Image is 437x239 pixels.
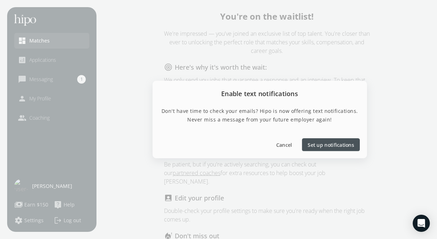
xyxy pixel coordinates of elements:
h2: Enable text notifications [153,81,367,106]
span: Cancel [276,141,292,149]
p: Don't have time to check your emails? Hipo is now offering text notifications. Never miss a messa... [161,107,358,124]
div: Open Intercom Messenger [413,215,430,232]
span: Set up notifications [308,141,354,149]
button: Cancel [273,138,296,151]
button: Set up notifications [302,138,360,151]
